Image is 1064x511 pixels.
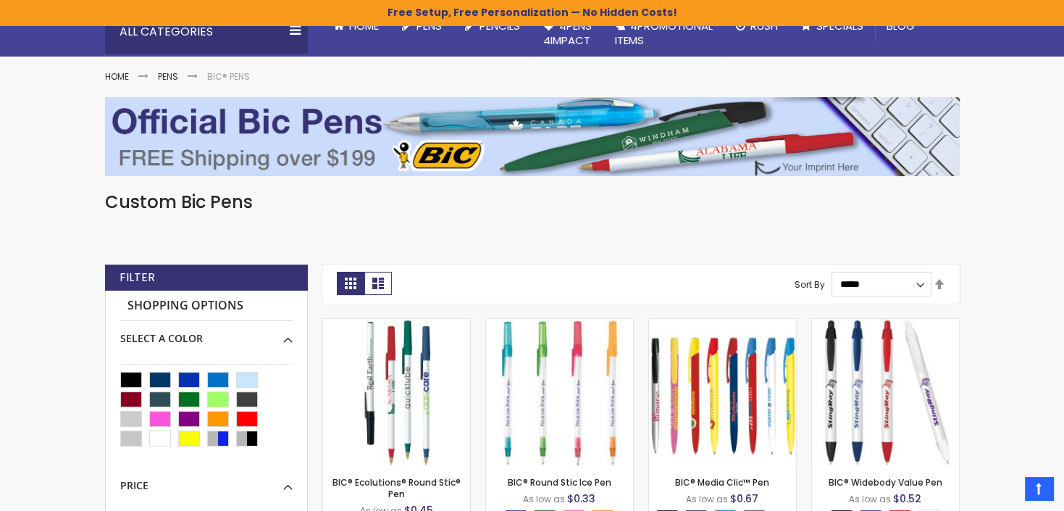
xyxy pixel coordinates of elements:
a: Blog [875,10,926,42]
div: Price [120,468,293,493]
a: Specials [789,10,875,42]
strong: Grid [337,272,364,295]
iframe: Google Customer Reviews [944,472,1064,511]
h1: Custom Bic Pens [105,191,960,214]
a: BIC® Widebody Value Pen [812,318,959,331]
span: 4PROMOTIONAL ITEMS [615,18,713,48]
a: 4PROMOTIONALITEMS [603,10,724,57]
span: Specials [816,18,863,33]
span: $0.67 [730,491,758,506]
a: Pencils [453,10,532,42]
img: BIC® Media Clic™ Pen [649,319,796,466]
span: Home [349,18,379,33]
a: BIC® Ecolutions® Round Stic® Pen [332,476,461,500]
span: 4Pens 4impact [543,18,592,48]
a: Pens [158,70,178,83]
span: As low as [523,493,565,505]
div: Select A Color [120,321,293,346]
a: Home [322,10,390,42]
img: BIC® Round Stic Ice Pen [486,319,633,466]
strong: Filter [120,270,155,286]
span: As low as [686,493,728,505]
a: BIC® Round Stic Ice Pen [486,318,633,331]
a: BIC® Round Stic Ice Pen [508,476,611,489]
span: Rush [750,18,778,33]
a: BIC® Ecolutions® Round Stic® Pen [323,318,470,331]
a: Rush [724,10,789,42]
img: BIC® Ecolutions® Round Stic® Pen [323,319,470,466]
a: Pens [390,10,453,42]
a: BIC® Widebody Value Pen [829,476,942,489]
span: $0.33 [567,491,595,506]
img: BIC® Pens [105,97,960,175]
strong: BIC® Pens [207,70,250,83]
span: $0.52 [893,491,921,506]
a: 4Pens4impact [532,10,603,57]
div: All Categories [105,10,308,54]
a: BIC® Media Clic™ Pen [649,318,796,331]
img: BIC® Widebody Value Pen [812,319,959,466]
span: Pencils [479,18,520,33]
strong: Shopping Options [120,291,293,322]
span: Pens [416,18,442,33]
span: Blog [887,18,915,33]
label: Sort By [794,278,824,290]
a: BIC® Media Clic™ Pen [675,476,769,489]
a: Home [105,70,129,83]
span: As low as [849,493,891,505]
